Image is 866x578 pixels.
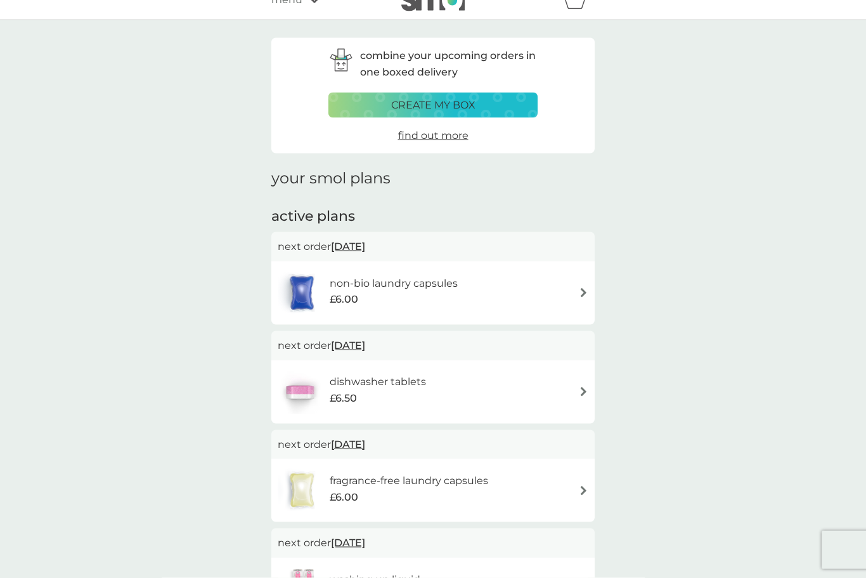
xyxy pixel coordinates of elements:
span: [DATE] [331,432,365,457]
span: [DATE] [331,333,365,358]
p: next order [278,239,588,255]
h1: your smol plans [271,169,595,188]
h6: dishwasher tablets [330,374,426,390]
p: next order [278,338,588,354]
button: create my box [328,93,538,118]
span: £6.00 [330,291,358,308]
a: find out more [398,128,469,144]
img: dishwasher tablets [278,370,322,414]
p: next order [278,535,588,551]
img: non-bio laundry capsules [278,271,326,315]
img: arrow right [579,288,588,298]
h6: fragrance-free laundry capsules [330,473,488,489]
span: [DATE] [331,234,365,259]
img: fragrance-free laundry capsules [278,468,326,513]
span: [DATE] [331,530,365,555]
span: £6.50 [330,390,357,407]
span: find out more [398,129,469,141]
h6: non-bio laundry capsules [330,275,458,292]
p: combine your upcoming orders in one boxed delivery [360,48,538,80]
img: arrow right [579,387,588,397]
img: arrow right [579,486,588,496]
h2: active plans [271,207,595,227]
p: next order [278,437,588,453]
p: create my box [391,97,475,114]
span: £6.00 [330,489,358,506]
